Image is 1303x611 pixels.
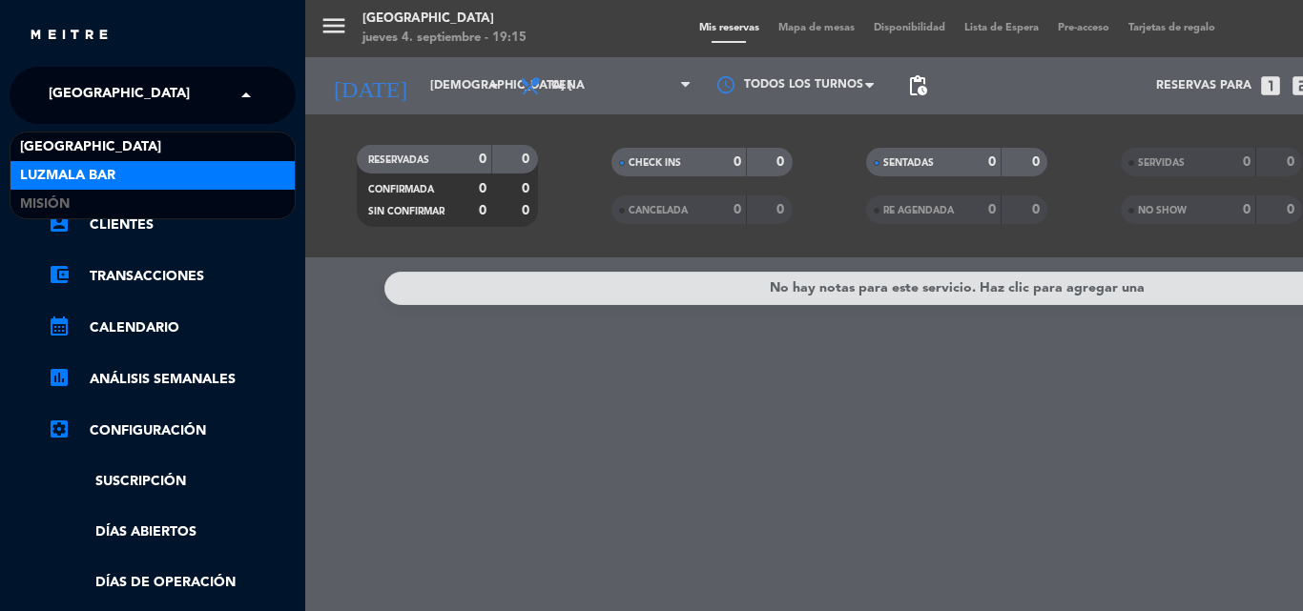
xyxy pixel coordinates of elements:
[20,136,161,158] span: [GEOGRAPHIC_DATA]
[48,521,296,543] a: Días abiertos
[48,419,296,442] a: Configuración
[20,193,70,215] span: Misión
[48,214,296,236] a: account_boxClientes
[906,74,929,97] span: pending_actions
[48,471,296,493] a: Suscripción
[48,263,71,286] i: account_balance_wallet
[48,572,296,594] a: Días de Operación
[48,366,71,389] i: assessment
[48,265,296,288] a: account_balance_walletTransacciones
[48,418,71,440] i: settings_applications
[48,316,296,339] a: calendar_monthCalendario
[48,315,71,337] i: calendar_month
[48,212,71,234] i: account_box
[29,29,110,43] img: MEITRE
[49,75,190,115] span: [GEOGRAPHIC_DATA]
[48,368,296,391] a: assessmentANÁLISIS SEMANALES
[20,165,115,187] span: Luzmala Bar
